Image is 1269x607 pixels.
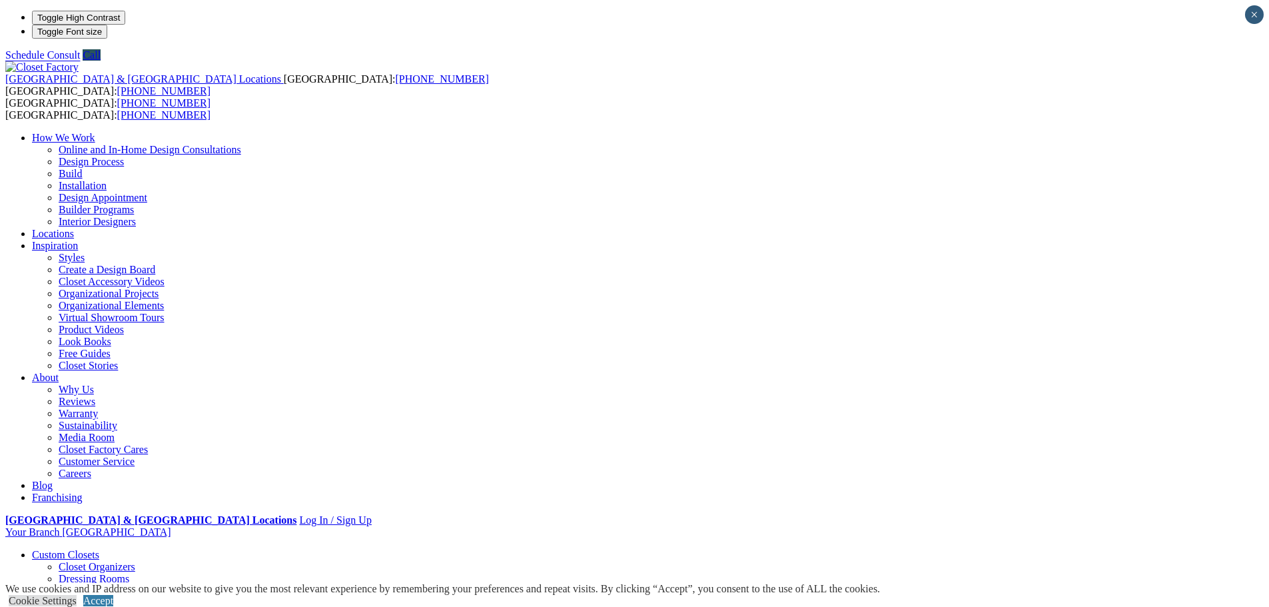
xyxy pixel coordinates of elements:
a: [PHONE_NUMBER] [395,73,488,85]
button: Toggle Font size [32,25,107,39]
img: Closet Factory [5,61,79,73]
button: Close [1245,5,1264,24]
a: Closet Accessory Videos [59,276,165,287]
a: Builder Programs [59,204,134,215]
a: Design Appointment [59,192,147,203]
a: [GEOGRAPHIC_DATA] & [GEOGRAPHIC_DATA] Locations [5,73,284,85]
a: Warranty [59,408,98,419]
a: Closet Factory Cares [59,444,148,455]
a: Virtual Showroom Tours [59,312,165,323]
a: Create a Design Board [59,264,155,275]
a: Build [59,168,83,179]
div: We use cookies and IP address on our website to give you the most relevant experience by remember... [5,583,880,595]
a: [PHONE_NUMBER] [117,85,211,97]
span: Toggle High Contrast [37,13,120,23]
a: Sustainability [59,420,117,431]
a: [PHONE_NUMBER] [117,109,211,121]
a: Interior Designers [59,216,136,227]
span: [GEOGRAPHIC_DATA]: [GEOGRAPHIC_DATA]: [5,73,489,97]
a: Look Books [59,336,111,347]
a: Accept [83,595,113,606]
a: Product Videos [59,324,124,335]
a: Your Branch [GEOGRAPHIC_DATA] [5,526,171,538]
a: Locations [32,228,74,239]
a: Custom Closets [32,549,99,560]
a: Inspiration [32,240,78,251]
a: Installation [59,180,107,191]
span: [GEOGRAPHIC_DATA] & [GEOGRAPHIC_DATA] Locations [5,73,281,85]
a: Schedule Consult [5,49,80,61]
button: Toggle High Contrast [32,11,125,25]
a: Closet Stories [59,360,118,371]
a: [PHONE_NUMBER] [117,97,211,109]
a: Free Guides [59,348,111,359]
span: Toggle Font size [37,27,102,37]
a: Reviews [59,396,95,407]
a: Call [83,49,101,61]
a: Online and In-Home Design Consultations [59,144,241,155]
a: About [32,372,59,383]
a: Media Room [59,432,115,443]
a: Closet Organizers [59,561,135,572]
a: Organizational Elements [59,300,164,311]
a: [GEOGRAPHIC_DATA] & [GEOGRAPHIC_DATA] Locations [5,514,296,526]
a: Customer Service [59,456,135,467]
span: [GEOGRAPHIC_DATA]: [GEOGRAPHIC_DATA]: [5,97,211,121]
a: Dressing Rooms [59,573,129,584]
a: Organizational Projects [59,288,159,299]
a: Design Process [59,156,124,167]
a: Why Us [59,384,94,395]
span: [GEOGRAPHIC_DATA] [62,526,171,538]
a: Styles [59,252,85,263]
span: Your Branch [5,526,59,538]
a: Cookie Settings [9,595,77,606]
a: Franchising [32,492,83,503]
a: Blog [32,480,53,491]
a: How We Work [32,132,95,143]
a: Log In / Sign Up [299,514,371,526]
a: Careers [59,468,91,479]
